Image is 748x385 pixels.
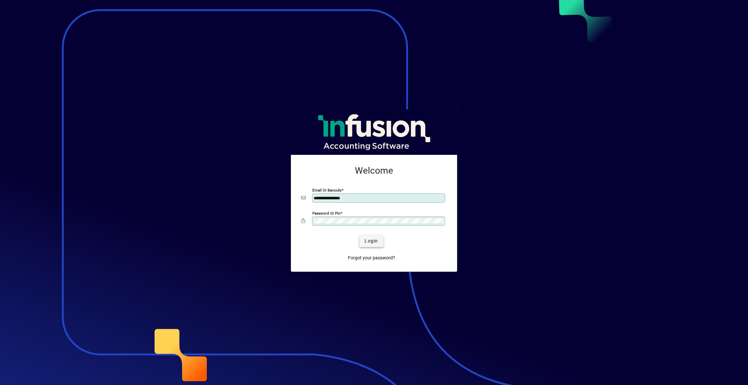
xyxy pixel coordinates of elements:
span: Login [365,238,378,244]
button: Login [359,235,383,247]
h2: Welcome [301,165,447,176]
span: Forgot your password? [348,255,395,261]
mat-label: Email or Barcode [312,188,342,192]
a: Forgot your password? [345,252,398,264]
mat-label: Password or Pin [312,211,340,215]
